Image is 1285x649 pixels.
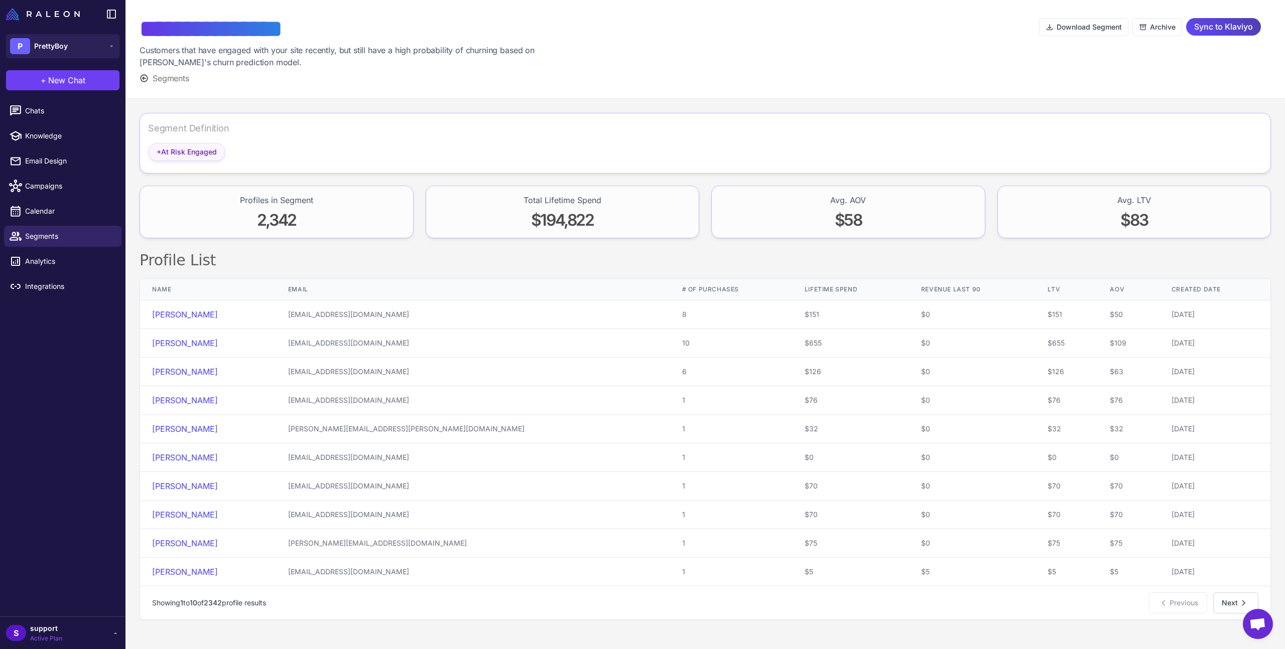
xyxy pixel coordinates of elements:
span: + [157,147,161,156]
td: 1 [670,558,793,586]
span: At Risk Engaged [157,146,217,157]
span: Sync to Klaviyo [1194,18,1253,36]
td: $655 [1036,329,1098,358]
th: Created Date [1160,279,1270,300]
span: Calendar [25,206,113,217]
a: Chats [4,100,121,121]
td: $32 [1098,415,1160,443]
td: [DATE] [1160,329,1270,358]
a: [PERSON_NAME] [152,309,218,319]
span: New Chat [48,74,85,86]
td: [EMAIL_ADDRESS][DOMAIN_NAME] [276,443,670,472]
div: S [6,625,26,641]
td: $0 [909,443,1036,472]
td: $0 [909,472,1036,501]
td: [EMAIL_ADDRESS][DOMAIN_NAME] [276,472,670,501]
a: [PERSON_NAME] [152,395,218,405]
td: [EMAIL_ADDRESS][DOMAIN_NAME] [276,358,670,386]
span: support [30,623,62,634]
a: [PERSON_NAME] [152,367,218,377]
a: [PERSON_NAME] [152,452,218,462]
td: $70 [793,472,909,501]
td: 1 [670,386,793,415]
p: Showing to of profile results [152,597,266,608]
td: $70 [1036,501,1098,529]
span: $83 [1120,210,1147,230]
button: Previous [1149,592,1207,613]
td: $0 [909,501,1036,529]
span: Active Plan [30,634,62,643]
td: $32 [793,415,909,443]
td: $70 [793,501,909,529]
button: Archive [1132,18,1182,36]
td: [PERSON_NAME][EMAIL_ADDRESS][DOMAIN_NAME] [276,529,670,558]
td: [EMAIL_ADDRESS][DOMAIN_NAME] [276,386,670,415]
a: [PERSON_NAME] [152,538,218,548]
a: Email Design [4,150,121,172]
td: $0 [1036,443,1098,472]
td: $0 [909,300,1036,329]
span: Email Design [25,155,113,167]
td: [DATE] [1160,501,1270,529]
td: [EMAIL_ADDRESS][DOMAIN_NAME] [276,329,670,358]
td: $0 [909,415,1036,443]
td: $76 [1098,386,1160,415]
td: 10 [670,329,793,358]
td: 8 [670,300,793,329]
td: [DATE] [1160,558,1270,586]
nav: Pagination [140,586,1270,619]
td: $75 [793,529,909,558]
td: $0 [909,358,1036,386]
h2: Profile List [140,250,1271,270]
td: $109 [1098,329,1160,358]
td: $0 [909,529,1036,558]
td: [DATE] [1160,529,1270,558]
span: Analytics [25,256,113,267]
img: Raleon Logo [6,8,80,20]
td: 1 [670,501,793,529]
td: [DATE] [1160,358,1270,386]
td: $151 [1036,300,1098,329]
td: [EMAIL_ADDRESS][DOMAIN_NAME] [276,501,670,529]
div: Profiles in Segment [240,194,313,206]
td: $76 [793,386,909,415]
th: LTV [1036,279,1098,300]
td: $70 [1098,501,1160,529]
td: $70 [1036,472,1098,501]
span: $194,822 [531,210,594,230]
td: $151 [793,300,909,329]
td: $75 [1036,529,1098,558]
span: Segments [153,72,189,84]
span: 10 [190,598,197,607]
span: Knowledge [25,130,113,141]
button: Segments [140,72,189,84]
span: 2,342 [257,210,296,230]
span: $58 [835,210,862,230]
button: +New Chat [6,70,119,90]
td: $126 [1036,358,1098,386]
span: + [41,74,46,86]
span: Campaigns [25,181,113,192]
td: $0 [1098,443,1160,472]
span: Integrations [25,281,113,292]
a: Analytics [4,251,121,272]
td: 1 [670,472,793,501]
td: $0 [909,386,1036,415]
span: 2342 [204,598,222,607]
a: Knowledge [4,125,121,146]
a: [PERSON_NAME] [152,510,218,520]
td: $50 [1098,300,1160,329]
td: $126 [793,358,909,386]
div: Segment Definition [148,121,229,135]
a: [PERSON_NAME] [152,481,218,491]
th: AOV [1098,279,1160,300]
th: Email [276,279,670,300]
div: P [10,38,30,54]
a: Raleon Logo [6,8,84,20]
td: 1 [670,443,793,472]
div: Total Lifetime Spend [524,194,601,206]
td: $75 [1098,529,1160,558]
span: Segments [25,231,113,242]
td: [DATE] [1160,300,1270,329]
td: [EMAIL_ADDRESS][DOMAIN_NAME] [276,300,670,329]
